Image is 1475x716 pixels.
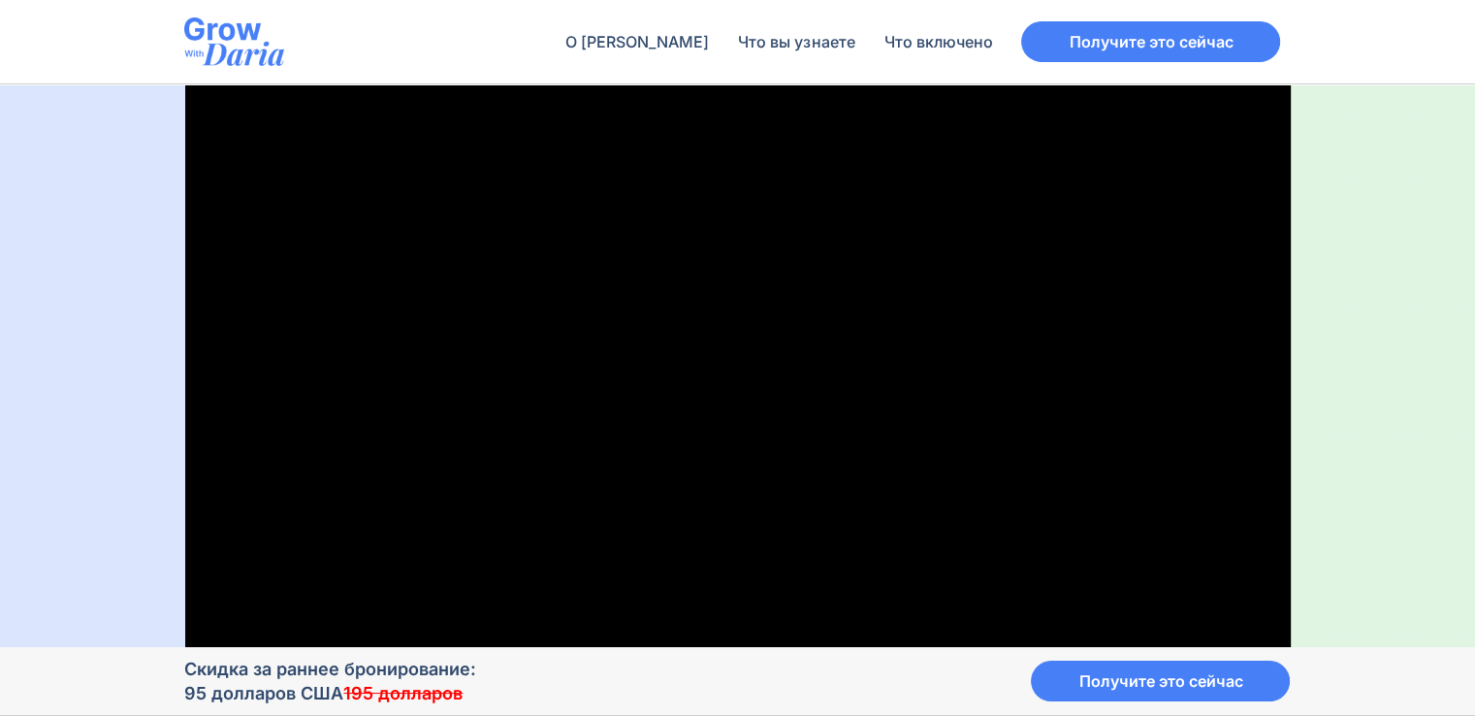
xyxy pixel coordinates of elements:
[1069,32,1233,51] font: Получите это сейчас
[738,32,854,51] font: Что вы узнаете
[556,19,1002,64] nav: Меню
[1031,661,1290,701] a: Получите это сейчас
[874,19,1002,64] a: Что включено
[1078,671,1242,691] font: Получите это сейчас
[185,64,1291,686] iframe: Видеоплеер Vimeo
[728,19,864,64] a: Что вы узнаете
[883,32,992,51] font: Что включено
[1021,21,1280,62] a: Получите это сейчас
[184,659,476,703] font: Скидка за раннее бронирование: 95 долларов США
[556,19,719,64] a: О [PERSON_NAME]
[343,683,463,703] font: 195 долларов
[565,32,709,51] font: О [PERSON_NAME]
